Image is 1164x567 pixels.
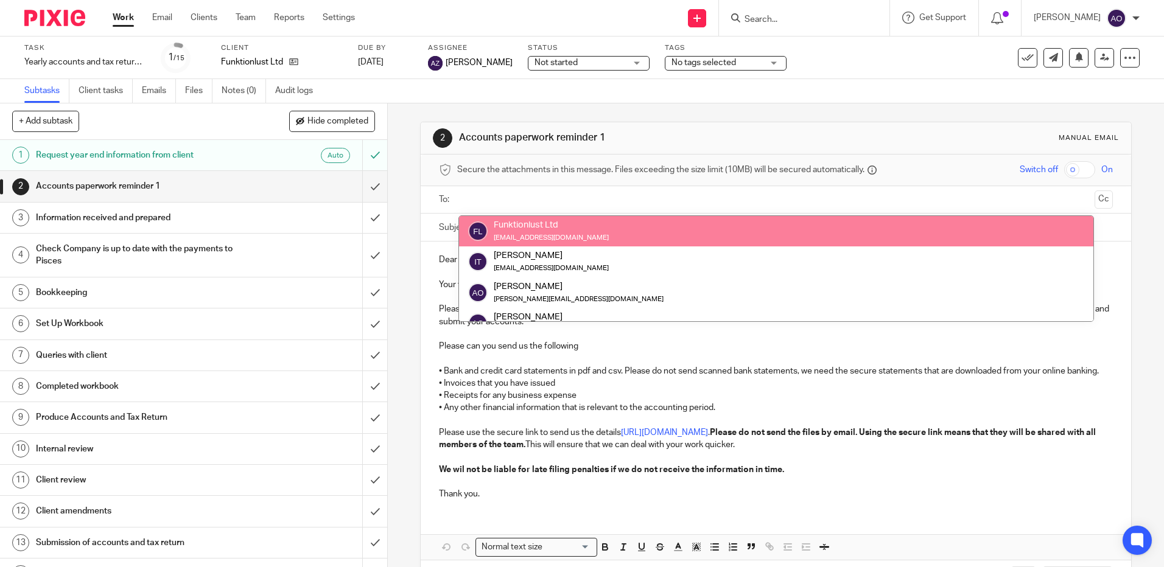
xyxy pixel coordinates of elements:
div: 9 [12,409,29,426]
label: Due by [358,43,413,53]
div: 8 [12,378,29,395]
a: Files [185,79,212,103]
h1: Submission of accounts and tax return [36,534,245,552]
div: 4 [12,246,29,263]
h1: Produce Accounts and Tax Return [36,408,245,426]
a: Emails [142,79,176,103]
span: On [1101,164,1113,176]
div: 7 [12,347,29,364]
div: Search for option [475,538,597,557]
h1: Check Company is up to date with the payments to Pisces [36,240,245,271]
button: Hide completed [289,111,375,131]
h1: Request year end information from client [36,146,245,164]
input: Search for option [546,541,590,554]
button: Cc [1095,190,1113,209]
h1: Internal review [36,440,245,458]
a: Notes (0) [222,79,266,103]
p: • Bank and credit card statements in pdf and csv. Please do not send scanned bank statements, we ... [439,365,1112,377]
label: To: [439,193,452,206]
img: svg%3E [428,56,443,71]
a: Work [113,12,134,24]
span: Normal text size [479,541,545,554]
span: Get Support [919,13,966,22]
p: Funktionlust Ltd [221,56,283,68]
label: Subject: [439,221,471,234]
div: 12 [12,503,29,520]
div: 11 [12,471,29,489]
p: Please can you send us the accounting paperwork for the year ended [DATE] as soon as possible to ... [439,303,1112,328]
p: Dear [PERSON_NAME], [439,254,1112,266]
div: 1 [168,50,184,64]
a: Team [236,12,256,24]
a: Email [152,12,172,24]
input: Search [743,15,853,26]
div: 13 [12,534,29,551]
span: Secure the attachments in this message. Files exceeding the size limit (10MB) will be secured aut... [457,164,864,176]
img: svg%3E [468,221,488,241]
small: [EMAIL_ADDRESS][DOMAIN_NAME] [494,234,609,241]
small: /15 [174,55,184,61]
span: [DATE] [358,58,384,66]
div: 2 [433,128,452,148]
button: + Add subtask [12,111,79,131]
h1: Accounts paperwork reminder 1 [459,131,802,144]
p: Please use the secure link to send us the details . This will ensure that we can deal with your w... [439,426,1112,451]
div: Funktionlust Ltd [494,219,609,231]
label: Assignee [428,43,513,53]
h1: Client review [36,471,245,489]
a: Subtasks [24,79,69,103]
h1: Set Up Workbook [36,315,245,333]
label: Tags [665,43,787,53]
strong: Please do not send the files by email. Using the secure link means that they will be shared with ... [439,428,1098,449]
span: No tags selected [671,58,736,67]
h1: Information received and prepared [36,209,245,227]
div: [PERSON_NAME] [494,249,609,262]
div: [PERSON_NAME] [494,280,664,292]
img: svg%3E [1107,9,1126,28]
a: [URL][DOMAIN_NAME] [621,428,708,437]
small: [EMAIL_ADDRESS][DOMAIN_NAME] [494,265,609,271]
div: 3 [12,209,29,226]
img: svg%3E [468,252,488,271]
a: Reports [274,12,304,24]
h1: Completed workbook [36,377,245,395]
h1: Accounts paperwork reminder 1 [36,177,245,195]
img: Pixie [24,10,85,26]
a: Audit logs [275,79,322,103]
span: Switch off [1020,164,1058,176]
div: 1 [12,147,29,164]
small: [PERSON_NAME][EMAIL_ADDRESS][DOMAIN_NAME] [494,296,664,302]
span: [PERSON_NAME] [446,57,513,69]
div: [PERSON_NAME] [494,311,664,323]
a: Settings [323,12,355,24]
div: 6 [12,315,29,332]
a: Clients [191,12,217,24]
div: 2 [12,178,29,195]
img: svg%3E [468,313,488,333]
div: Yearly accounts and tax return - Automatic - November 2023 [24,56,146,68]
h1: Queries with client [36,346,245,364]
div: Manual email [1059,133,1119,143]
p: [PERSON_NAME] [1034,12,1101,24]
label: Client [221,43,343,53]
p: Thank you. [439,488,1112,500]
strong: We wil not be liable for late filing penalties if we do not receive the information in time. [439,465,784,474]
div: 5 [12,284,29,301]
span: Hide completed [307,117,368,127]
label: Status [528,43,650,53]
p: Your financial year has just ended and it is now time to prepare your accounts. for your company ... [439,279,1112,291]
h1: Bookkeeping [36,283,245,302]
p: • Invoices that you have issued [439,377,1112,389]
label: Task [24,43,146,53]
h1: Client amendments [36,502,245,520]
a: Client tasks [79,79,133,103]
img: svg%3E [468,283,488,302]
p: Please can you send us the following [439,340,1112,352]
span: Not started [535,58,578,67]
p: • Receipts for any business expense [439,389,1112,402]
div: Auto [321,148,350,163]
div: Yearly accounts and tax return - Automatic - [DATE] [24,56,146,68]
div: 10 [12,440,29,457]
p: • Any other financial information that is relevant to the accounting period. [439,402,1112,414]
